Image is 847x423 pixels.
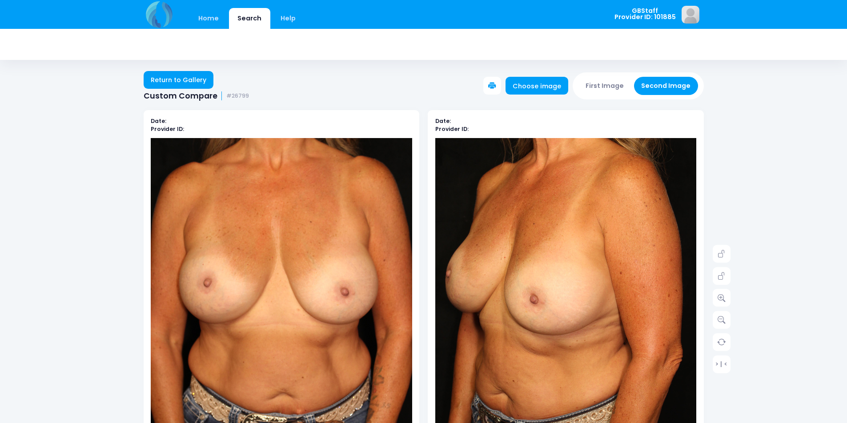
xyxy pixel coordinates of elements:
[151,117,166,125] b: Date:
[144,71,214,89] a: Return to Gallery
[272,8,304,29] a: Help
[713,355,731,373] a: > | <
[190,8,228,29] a: Home
[578,77,631,95] button: First Image
[229,8,270,29] a: Search
[506,77,569,95] a: Choose image
[634,77,698,95] button: Second Image
[151,125,184,133] b: Provider ID:
[144,91,217,101] span: Custom Compare
[614,8,676,20] span: GBStaff Provider ID: 101885
[435,117,451,125] b: Date:
[435,125,469,133] b: Provider ID:
[226,93,249,99] small: #26799
[682,6,699,24] img: image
